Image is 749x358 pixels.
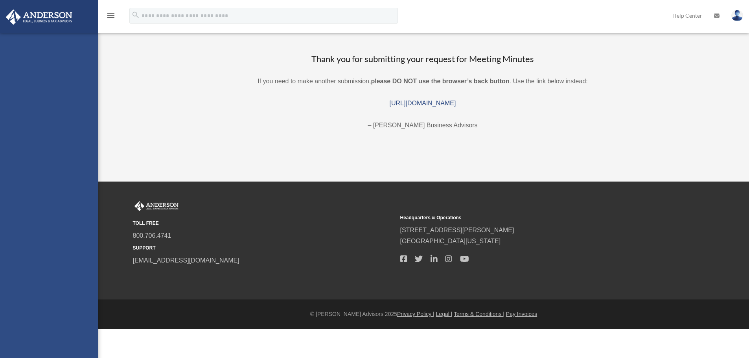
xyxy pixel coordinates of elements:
p: – [PERSON_NAME] Business Advisors [129,120,717,131]
small: Headquarters & Operations [400,214,662,222]
img: User Pic [731,10,743,21]
a: Privacy Policy | [397,311,434,317]
a: Pay Invoices [506,311,537,317]
a: Legal | [436,311,453,317]
small: SUPPORT [133,244,395,252]
a: [GEOGRAPHIC_DATA][US_STATE] [400,238,501,244]
a: [URL][DOMAIN_NAME] [390,100,456,106]
small: TOLL FREE [133,219,395,228]
a: [STREET_ADDRESS][PERSON_NAME] [400,227,514,233]
a: Terms & Conditions | [454,311,504,317]
a: [EMAIL_ADDRESS][DOMAIN_NAME] [133,257,239,264]
h3: Thank you for submitting your request for Meeting Minutes [129,53,717,65]
i: menu [106,11,116,20]
img: Anderson Advisors Platinum Portal [133,201,180,211]
p: If you need to make another submission, . Use the link below instead: [129,76,717,87]
a: 800.706.4741 [133,232,171,239]
a: menu [106,14,116,20]
b: please DO NOT use the browser’s back button [371,78,509,84]
img: Anderson Advisors Platinum Portal [4,9,75,25]
div: © [PERSON_NAME] Advisors 2025 [98,309,749,319]
i: search [131,11,140,19]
